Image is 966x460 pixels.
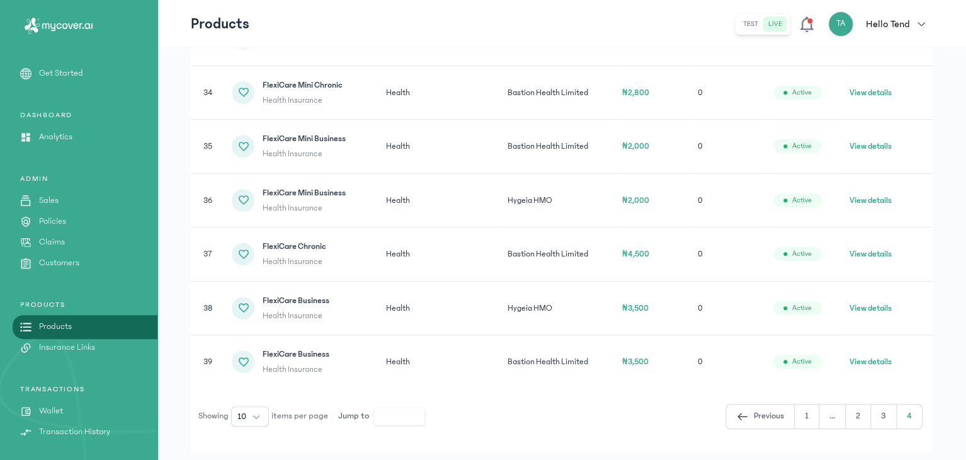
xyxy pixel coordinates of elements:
span: Health Insurance [262,309,329,322]
span: ₦3,500 [622,357,649,366]
button: Previous [726,405,795,428]
span: items per page [271,410,328,423]
p: Analytics [39,130,72,144]
p: Get Started [39,67,83,80]
td: Health [378,227,499,282]
span: Active [792,357,812,367]
td: Hygeia HMO [499,173,614,227]
div: Jump to [338,408,424,425]
span: FlexiCare Business [262,348,329,360]
td: Health [378,173,499,227]
span: 0 [698,142,703,151]
p: Wallet [39,405,63,418]
button: View details [850,355,892,368]
p: Products [191,14,249,34]
span: Active [792,195,812,205]
span: Health Insurance [262,255,326,268]
p: Products [39,320,72,333]
td: Bastion Health Limited [499,227,614,282]
button: 1 [795,405,819,428]
span: FlexiCare Mini Business [262,132,345,145]
span: Health Insurance [262,202,345,214]
button: View details [850,140,892,152]
span: 34 [203,88,212,97]
td: Bastion Health Limited [499,335,614,389]
span: 10 [237,410,246,423]
td: Bastion Health Limited [499,120,614,174]
p: Customers [39,256,79,270]
span: FlexiCare Mini Chronic [262,79,342,91]
button: View details [850,86,892,99]
p: Hello Tend [866,16,910,32]
button: 10 [231,406,269,427]
p: Transaction History [39,425,110,439]
span: FlexiCare Business [262,294,329,307]
span: ₦2,000 [622,142,649,151]
span: 37 [203,250,212,258]
p: Sales [39,194,59,207]
span: FlexiCare Mini Business [262,187,345,199]
button: 3 [871,405,897,428]
button: View details [850,248,892,260]
span: Health Insurance [262,94,342,106]
button: View details [850,194,892,207]
span: FlexiCare Chronic [262,240,326,253]
button: View details [850,302,892,314]
span: ₦2,000 [622,196,649,205]
td: Health [378,281,499,335]
span: Health Insurance [262,147,345,160]
button: ... [819,405,846,428]
p: Claims [39,236,65,249]
span: 35 [203,142,212,151]
span: 0 [698,357,703,366]
span: 0 [698,250,703,258]
button: 4 [897,405,922,428]
span: ₦4,500 [622,250,649,258]
td: Health [378,335,499,389]
td: Bastion Health Limited [499,66,614,120]
span: Health Insurance [262,363,329,376]
span: Showing [198,410,229,423]
p: Insurance Links [39,341,95,354]
span: 39 [203,357,212,366]
div: TA [828,11,853,37]
span: ₦3,500 [622,304,649,313]
span: Active [792,141,812,151]
span: 38 [203,304,212,313]
span: Active [792,88,812,98]
button: 2 [846,405,871,428]
td: Hygeia HMO [499,281,614,335]
span: Previous [754,410,784,423]
span: Active [792,303,812,313]
td: Health [378,120,499,174]
button: TAHello Tend [828,11,933,37]
p: Policies [39,215,66,228]
span: 36 [203,196,212,205]
span: Active [792,249,812,259]
span: 0 [698,304,703,313]
span: 0 [698,196,703,205]
span: ₦2,800 [622,88,649,97]
button: live [763,16,787,32]
td: Health [378,66,499,120]
span: 0 [698,88,703,97]
button: test [738,16,763,32]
